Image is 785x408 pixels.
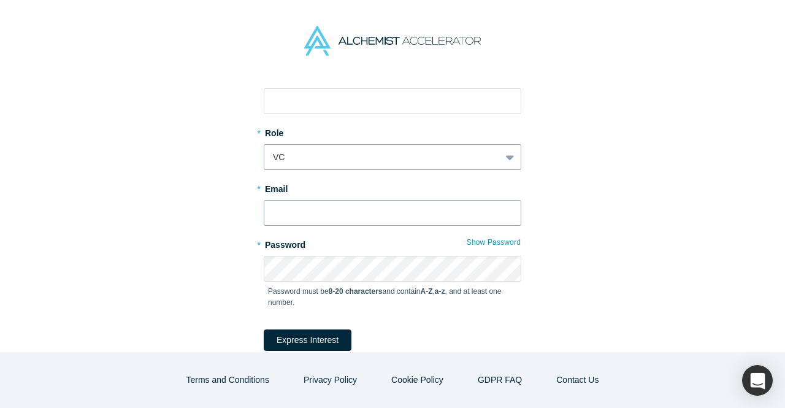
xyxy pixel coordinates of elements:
[421,287,433,296] strong: A-Z
[264,329,351,351] button: Express Interest
[378,369,456,391] button: Cookie Policy
[465,369,535,391] a: GDPR FAQ
[291,369,370,391] button: Privacy Policy
[466,234,521,250] button: Show Password
[304,26,481,56] img: Alchemist Accelerator Logo
[543,369,611,391] button: Contact Us
[268,286,517,308] p: Password must be and contain , , and at least one number.
[273,151,492,164] div: VC
[264,234,521,252] label: Password
[264,123,521,140] label: Role
[435,287,445,296] strong: a-z
[174,369,282,391] button: Terms and Conditions
[329,287,383,296] strong: 8-20 characters
[264,179,521,196] label: Email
